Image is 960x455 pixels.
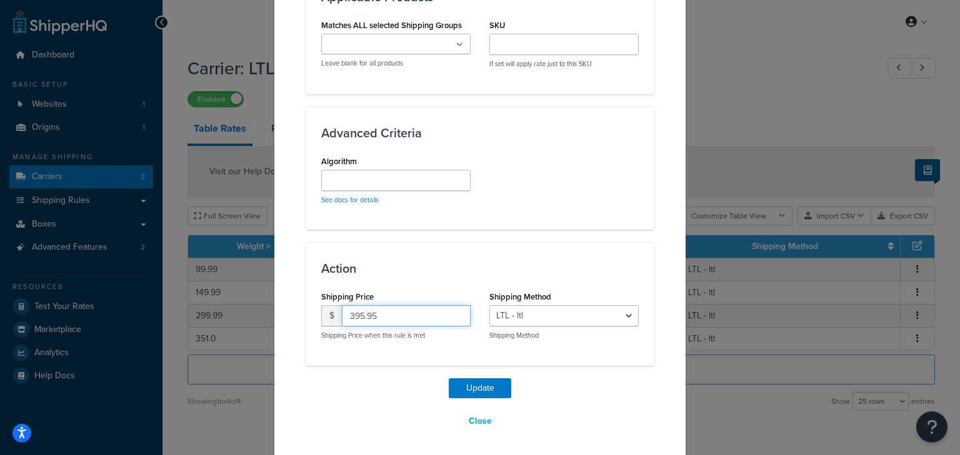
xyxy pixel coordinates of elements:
p: Shipping Price when this rule is met [321,331,471,340]
label: Matches ALL selected Shipping Groups [321,21,462,30]
span: $ [321,305,342,326]
p: Leave blank for all products [321,59,471,68]
h3: Advanced Criteria [321,126,639,140]
label: Algorithm [321,157,357,166]
a: See docs for details [321,195,379,205]
button: Update [449,378,511,398]
label: Shipping Method [489,292,551,301]
label: SKU [489,21,505,30]
h3: Action [321,262,639,275]
p: Shipping Method [489,331,639,340]
button: Close [461,411,500,432]
label: Shipping Price [321,292,374,301]
p: If set will apply rate just to this SKU [489,59,639,69]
